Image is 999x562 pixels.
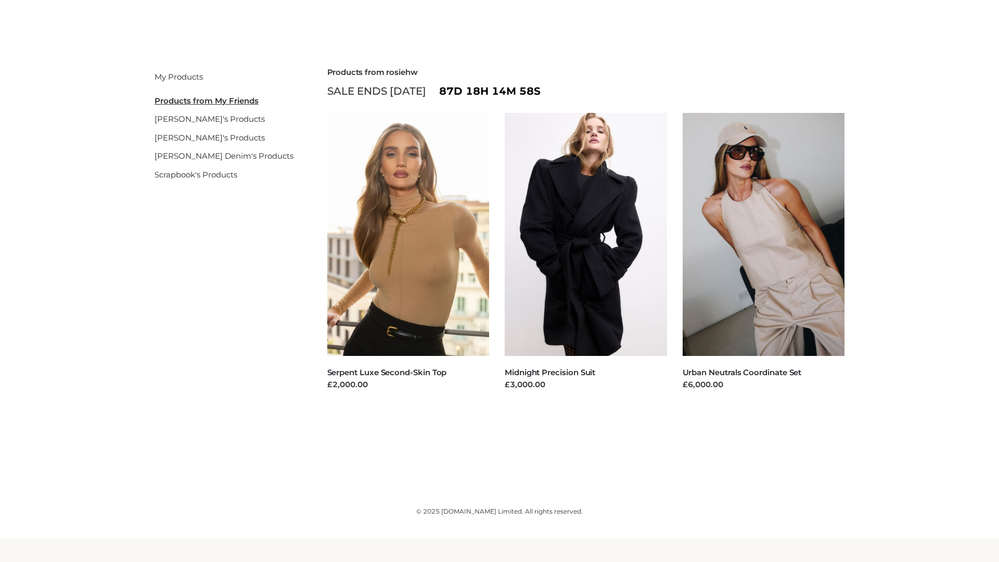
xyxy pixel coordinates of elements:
a: My Products [155,72,203,82]
h2: Products from rosiehw [327,68,845,77]
a: Serpent Luxe Second-Skin Top [327,367,447,377]
div: £6,000.00 [683,379,845,391]
a: Urban Neutrals Coordinate Set [683,367,802,377]
div: £3,000.00 [505,379,667,391]
a: Midnight Precision Suit [505,367,595,377]
a: [PERSON_NAME]'s Products [155,133,265,143]
a: [PERSON_NAME] Denim's Products [155,151,293,161]
div: SALE ENDS [DATE] [327,82,845,100]
span: 87d 18h 14m 58s [439,82,541,100]
div: © 2025 [DOMAIN_NAME] Limited. All rights reserved. [155,506,844,517]
a: [PERSON_NAME]'s Products [155,114,265,124]
a: Scrapbook's Products [155,170,237,180]
u: Products from My Friends [155,96,259,106]
div: £2,000.00 [327,379,490,391]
